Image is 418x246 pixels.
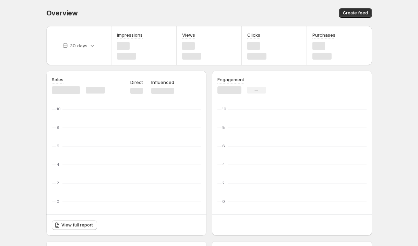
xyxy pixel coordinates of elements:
text: 10 [57,107,61,111]
text: 0 [222,199,225,204]
h3: Impressions [117,32,143,38]
button: Create feed [339,8,372,18]
p: 30 days [70,42,87,49]
text: 2 [57,181,59,185]
text: 2 [222,181,225,185]
p: Direct [130,79,143,86]
h3: Clicks [247,32,260,38]
text: 8 [222,125,225,130]
h3: Purchases [312,32,335,38]
a: View full report [52,220,97,230]
text: 0 [57,199,59,204]
h3: Engagement [217,76,244,83]
text: 4 [57,162,59,167]
h3: Views [182,32,195,38]
p: Influenced [151,79,174,86]
text: 6 [57,144,59,148]
text: 8 [57,125,59,130]
text: 6 [222,144,225,148]
span: Overview [46,9,78,17]
text: 4 [222,162,225,167]
span: Create feed [343,10,368,16]
h3: Sales [52,76,63,83]
span: View full report [61,222,93,228]
text: 10 [222,107,226,111]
